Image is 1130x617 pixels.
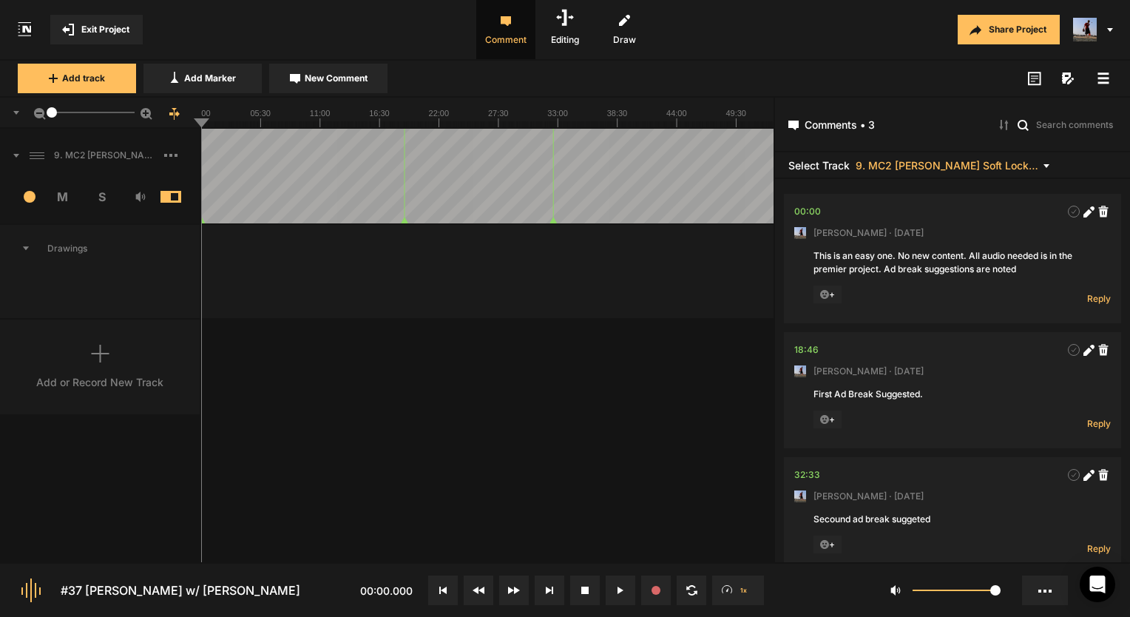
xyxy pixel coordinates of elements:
[62,72,105,85] span: Add track
[813,286,842,303] span: +
[488,109,509,118] text: 27:30
[794,490,806,502] img: ACg8ocJ5zrP0c3SJl5dKscm-Goe6koz8A9fWD7dpguHuX8DX5VIxymM=s96-c
[775,152,1130,179] header: Select Track
[18,64,136,93] button: Add track
[794,227,806,239] img: ACg8ocJ5zrP0c3SJl5dKscm-Goe6koz8A9fWD7dpguHuX8DX5VIxymM=s96-c
[712,576,764,605] button: 1x
[184,72,236,85] span: Add Marker
[813,536,842,553] span: +
[1087,542,1111,555] span: Reply
[1035,117,1117,132] input: Search comments
[607,109,628,118] text: 38:30
[856,160,1041,171] span: 9. MC2 [PERSON_NAME] Soft Lock Copy 01
[666,109,687,118] text: 44:00
[250,109,271,118] text: 05:30
[1080,567,1115,602] div: Open Intercom Messenger
[725,109,746,118] text: 49:30
[269,64,388,93] button: New Comment
[775,98,1130,152] header: Comments • 3
[813,388,1092,401] div: First Ad Break Suggested.
[813,365,924,378] span: [PERSON_NAME] · [DATE]
[360,584,413,597] span: 00:00.000
[44,188,83,206] span: M
[794,365,806,377] img: ACg8ocJ5zrP0c3SJl5dKscm-Goe6koz8A9fWD7dpguHuX8DX5VIxymM=s96-c
[1087,417,1111,430] span: Reply
[36,374,163,390] div: Add or Record New Track
[429,109,450,118] text: 22:00
[310,109,331,118] text: 11:00
[369,109,390,118] text: 16:30
[813,249,1092,276] div: This is an easy one. No new content. All audio needed is in the premier project. Ad break suggest...
[50,15,143,44] button: Exit Project
[794,468,820,482] div: 32:33.128
[48,149,164,162] span: 9. MC2 [PERSON_NAME] Soft Lock Copy 01
[143,64,262,93] button: Add Marker
[813,490,924,503] span: [PERSON_NAME] · [DATE]
[813,513,1092,526] div: Secound ad break suggeted
[547,109,568,118] text: 33:00
[958,15,1060,44] button: Share Project
[1087,292,1111,305] span: Reply
[305,72,368,85] span: New Comment
[1073,18,1097,41] img: ACg8ocJ5zrP0c3SJl5dKscm-Goe6koz8A9fWD7dpguHuX8DX5VIxymM=s96-c
[813,226,924,240] span: [PERSON_NAME] · [DATE]
[794,204,821,219] div: 00:00.000
[82,188,121,206] span: S
[813,411,842,428] span: +
[81,23,129,36] span: Exit Project
[794,343,819,357] div: 18:46.903
[61,581,300,599] div: #37 [PERSON_NAME] w/ [PERSON_NAME]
